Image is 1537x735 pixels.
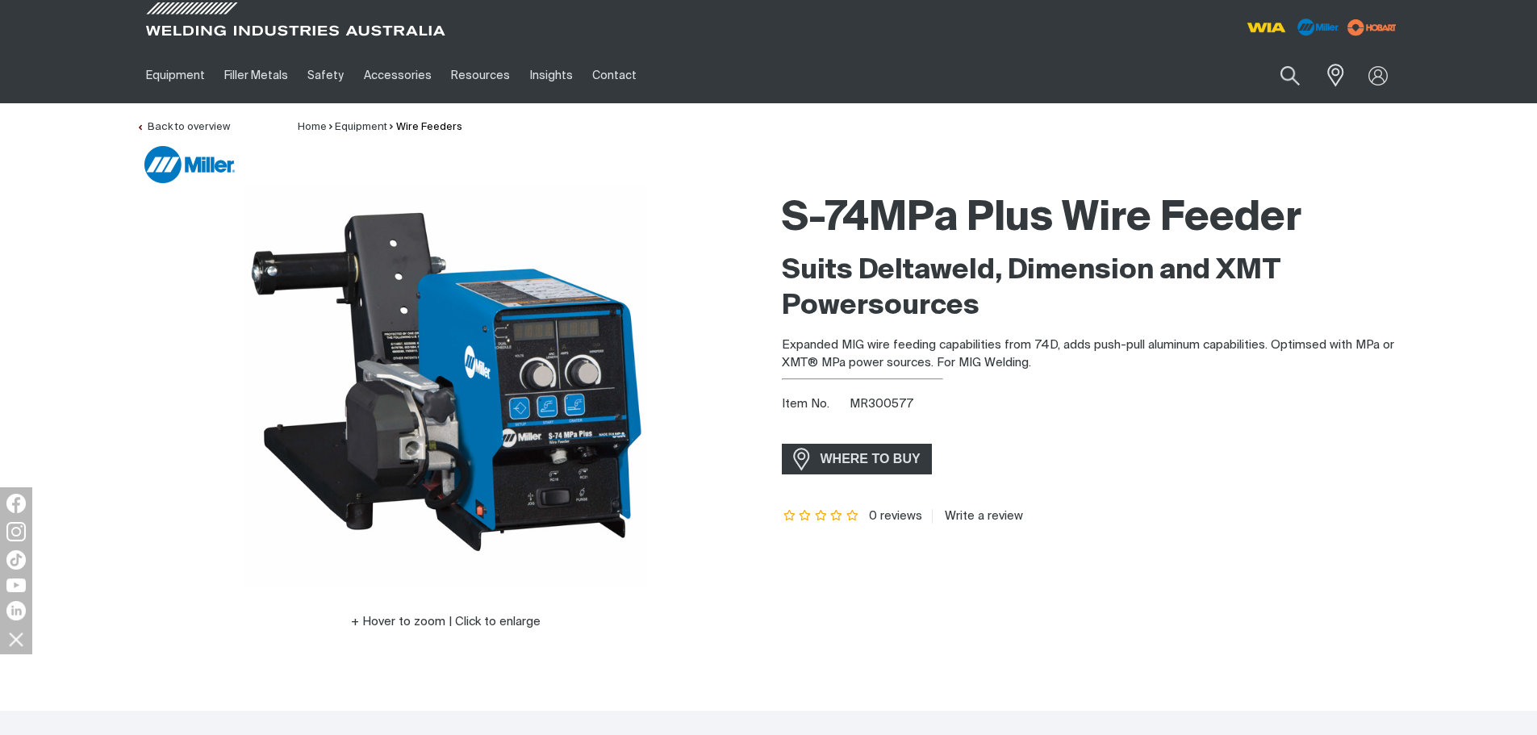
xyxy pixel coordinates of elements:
[6,550,26,570] img: TikTok
[6,494,26,513] img: Facebook
[215,48,298,103] a: Filler Metals
[782,193,1401,245] h1: S-74MPa Plus Wire Feeder
[354,48,441,103] a: Accessories
[932,509,1023,524] a: Write a review
[2,625,30,653] img: hide socials
[136,48,1085,103] nav: Main
[810,446,931,472] span: WHERE TO BUY
[144,146,235,183] img: Miller
[298,48,353,103] a: Safety
[850,398,913,410] span: MR300577
[441,48,520,103] a: Resources
[396,122,462,132] a: Wire Feeders
[6,601,26,620] img: LinkedIn
[520,48,582,103] a: Insights
[298,119,462,136] nav: Breadcrumb
[341,612,550,632] button: Hover to zoom | Click to enlarge
[869,510,922,522] span: 0 reviews
[782,511,861,522] span: Rating: {0}
[583,48,646,103] a: Contact
[136,48,215,103] a: Equipment
[1242,56,1317,94] input: Product name or item number...
[6,522,26,541] img: Instagram
[1263,56,1318,94] button: Search products
[136,122,230,132] a: Back to overview of Wire Feeders
[782,253,1401,324] h2: Suits Deltaweld, Dimension and XMT Powersources
[782,336,1401,373] p: Expanded MIG wire feeding capabilities from 74D, adds push-pull aluminum capabilities. Optimsed w...
[335,122,387,132] a: Equipment
[1343,15,1401,40] img: miller
[782,444,933,474] a: WHERE TO BUY
[244,185,648,588] img: S-74 MPa Plus
[6,578,26,592] img: YouTube
[298,122,327,132] a: Home
[782,395,847,414] span: Item No.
